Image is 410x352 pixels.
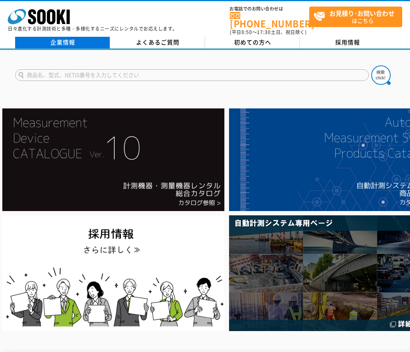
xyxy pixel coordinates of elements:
[15,37,110,48] a: 企業情報
[230,29,307,36] span: (平日 ～ 土日、祝日除く)
[300,37,395,48] a: 採用情報
[2,108,224,211] img: Catalog Ver10
[230,12,309,28] a: [PHONE_NUMBER]
[15,69,369,81] input: 商品名、型式、NETIS番号を入力してください
[8,26,177,31] p: 日々進化する計測技術と多種・多様化するニーズにレンタルでお応えします。
[2,215,224,331] img: SOOKI recruit
[110,37,205,48] a: よくあるご質問
[230,7,309,11] span: お電話でのお問い合わせは
[371,65,391,85] img: btn_search.png
[314,7,402,26] span: はこちら
[205,37,300,48] a: 初めての方へ
[329,9,394,18] strong: お見積り･お問い合わせ
[257,29,271,36] span: 17:30
[234,38,271,46] span: 初めての方へ
[241,29,252,36] span: 8:50
[309,7,402,27] a: お見積り･お問い合わせはこちら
